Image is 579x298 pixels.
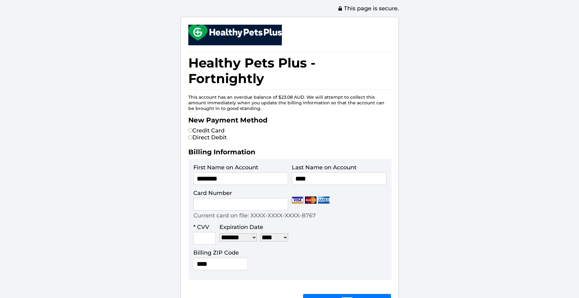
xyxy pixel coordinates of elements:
img: Visa [292,196,303,204]
label: First Name on Account [193,164,258,171]
label: Last Name on Account [292,164,356,171]
input: Credit Card [188,128,192,132]
img: Mastercard [305,196,316,204]
label: Credit Card [188,127,224,134]
h2: Billing Information [188,148,391,159]
h2: New Payment Method [188,116,391,127]
img: small.png [188,25,282,41]
label: Card Number [193,190,232,196]
input: Direct Debit [188,135,192,139]
label: Direct Debit [188,134,227,141]
p: Current card on file: XXXX-XXXX-XXXX-8767 [193,212,316,219]
label: Expiration Date [220,224,263,231]
img: Amex [318,196,330,204]
h1: Healthy Pets Plus - Fortnightly [188,52,391,90]
label: Billing ZIP Code [193,249,239,256]
label: * CVV [193,224,209,231]
p: This account has an overdue balance of $23.08 AUD. We will attempt to collect this amount immedia... [188,94,391,111]
span: This page is secure. [338,5,399,12]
